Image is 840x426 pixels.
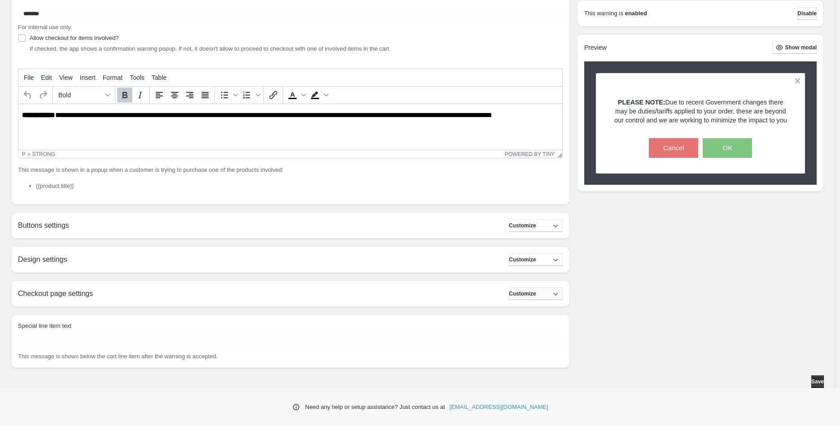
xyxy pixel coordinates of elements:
iframe: Rich Text Area [18,104,562,150]
span: Show modal [785,44,817,51]
span: For internal use only. [18,24,72,30]
span: Format [103,74,122,81]
strong: enabled [625,9,647,18]
p: This warning is [584,9,623,18]
li: {{product.title}} [36,182,563,191]
span: Save [811,378,824,385]
div: » [27,151,31,157]
button: Cancel [649,138,698,158]
button: Insert/edit link [266,87,281,103]
span: Disable [797,10,817,17]
strong: PLEASE NOTE: [618,99,665,106]
button: Customize [509,253,563,266]
div: Bullet list [217,87,239,103]
a: Powered by Tiny [505,151,555,157]
div: strong [32,151,55,157]
h2: Buttons settings [18,221,69,230]
button: Redo [35,87,51,103]
span: If checked, the app shows a confirmation warning popup. If not, it doesn't allow to proceed to ch... [30,45,389,52]
button: Italic [132,87,148,103]
button: Justify [197,87,213,103]
span: This message is shown below the cart line item after the warning is accepted. [18,353,218,360]
a: [EMAIL_ADDRESS][DOMAIN_NAME] [450,403,548,412]
span: Customize [509,290,536,297]
span: Insert [80,74,96,81]
span: Tools [130,74,144,81]
button: Undo [20,87,35,103]
div: Text color [285,87,307,103]
button: Align center [167,87,182,103]
span: File [24,74,34,81]
span: Customize [509,256,536,263]
span: Allow checkout for items involved? [30,35,119,41]
span: Special line item text [18,322,71,329]
div: Numbered list [239,87,262,103]
button: Customize [509,287,563,300]
span: Table [152,74,166,81]
button: OK [703,138,752,158]
div: p [22,151,26,157]
span: Customize [509,222,536,229]
div: Resize [555,150,562,158]
span: Bold [58,91,102,99]
h2: Design settings [18,255,67,264]
p: Due to recent Government changes there may be duties/tariffs applied to your order, these are bey... [612,98,790,125]
button: Bold [117,87,132,103]
span: View [59,74,73,81]
h2: Preview [584,44,607,52]
button: Save [811,375,824,388]
button: Show modal [772,41,817,54]
div: Background color [307,87,330,103]
button: Disable [797,7,817,20]
h2: Checkout page settings [18,289,93,298]
button: Align left [152,87,167,103]
button: Customize [509,219,563,232]
span: Edit [41,74,52,81]
p: This message is shown in a popup when a customer is trying to purchase one of the products involved: [18,165,563,174]
button: Formats [55,87,113,103]
button: Align right [182,87,197,103]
